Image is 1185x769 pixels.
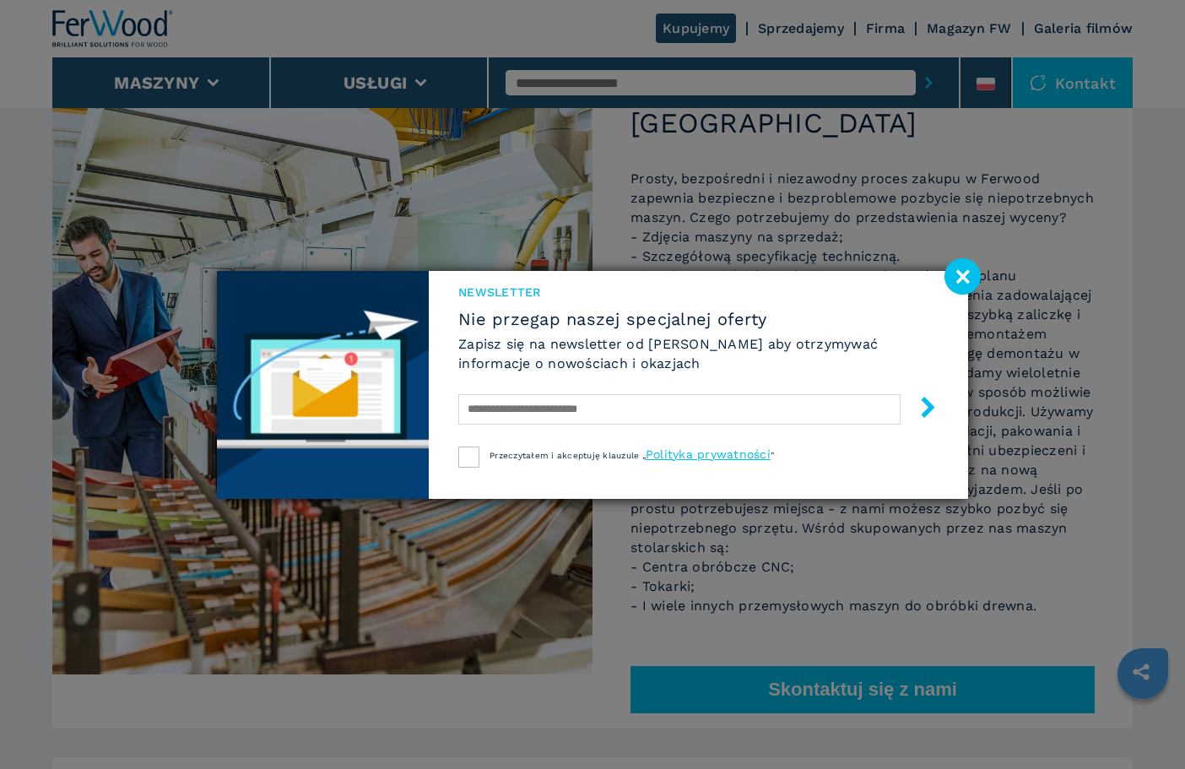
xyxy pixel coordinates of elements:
[458,309,939,329] span: Nie przegap naszej specjalnej oferty
[490,451,646,460] span: Przeczytałem i akceptuję klauzule „
[458,284,939,301] span: Newsletter
[901,390,939,430] button: submit-button
[771,451,774,460] span: ”
[458,334,939,373] h6: Zapisz się na newsletter od [PERSON_NAME] aby otrzymywać informacje o nowościach i okazjach
[217,271,429,499] img: Newsletter image
[646,447,771,461] a: Polityka prywatności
